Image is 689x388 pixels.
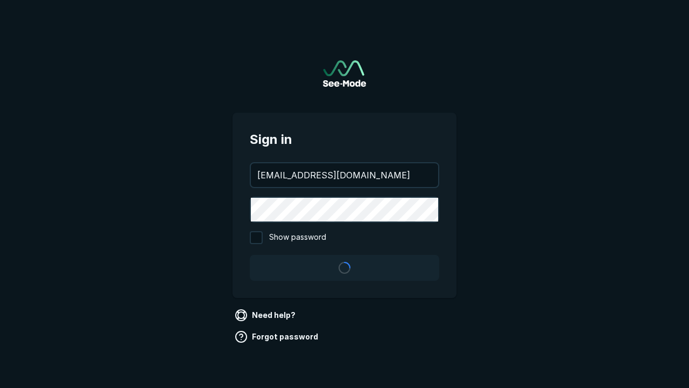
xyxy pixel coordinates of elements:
span: Sign in [250,130,439,149]
a: Forgot password [233,328,322,345]
img: See-Mode Logo [323,60,366,87]
a: Need help? [233,307,300,324]
input: your@email.com [251,163,438,187]
span: Show password [269,231,326,244]
a: Go to sign in [323,60,366,87]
